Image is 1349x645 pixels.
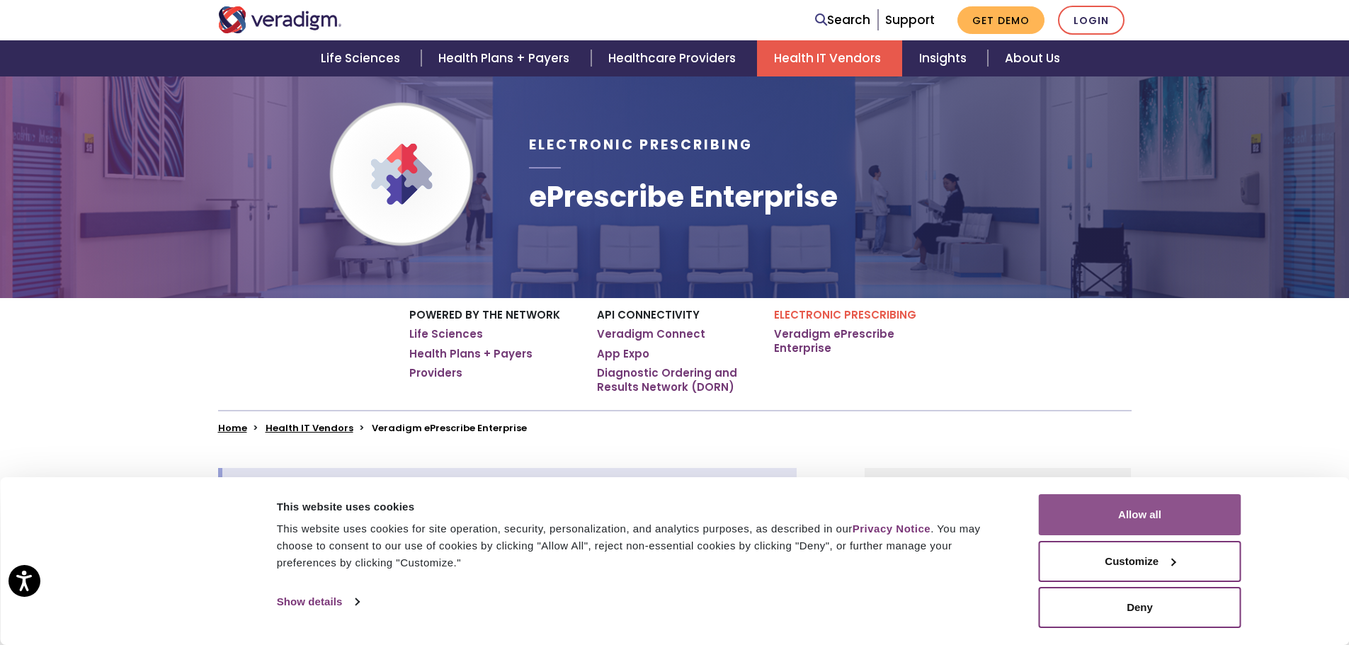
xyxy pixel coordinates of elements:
[529,135,753,154] span: Electronic Prescribing
[277,591,359,612] a: Show details
[597,347,649,361] a: App Expo
[529,180,838,214] h1: ePrescribe Enterprise
[1039,494,1241,535] button: Allow all
[957,6,1045,34] a: Get Demo
[266,421,353,435] a: Health IT Vendors
[421,40,591,76] a: Health Plans + Payers
[1077,543,1332,628] iframe: Drift Chat Widget
[815,11,870,30] a: Search
[409,347,533,361] a: Health Plans + Payers
[757,40,902,76] a: Health IT Vendors
[902,40,988,76] a: Insights
[853,523,930,535] a: Privacy Notice
[1058,6,1125,35] a: Login
[218,6,342,33] img: Veradigm logo
[774,327,940,355] a: Veradigm ePrescribe Enterprise
[277,520,1007,571] div: This website uses cookies for site operation, security, personalization, and analytics purposes, ...
[988,40,1077,76] a: About Us
[409,327,483,341] a: Life Sciences
[277,498,1007,515] div: This website uses cookies
[597,327,705,341] a: Veradigm Connect
[885,11,935,28] a: Support
[591,40,757,76] a: Healthcare Providers
[218,421,247,435] a: Home
[1039,587,1241,628] button: Deny
[1039,541,1241,582] button: Customize
[409,366,462,380] a: Providers
[304,40,421,76] a: Life Sciences
[597,366,753,394] a: Diagnostic Ordering and Results Network (DORN)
